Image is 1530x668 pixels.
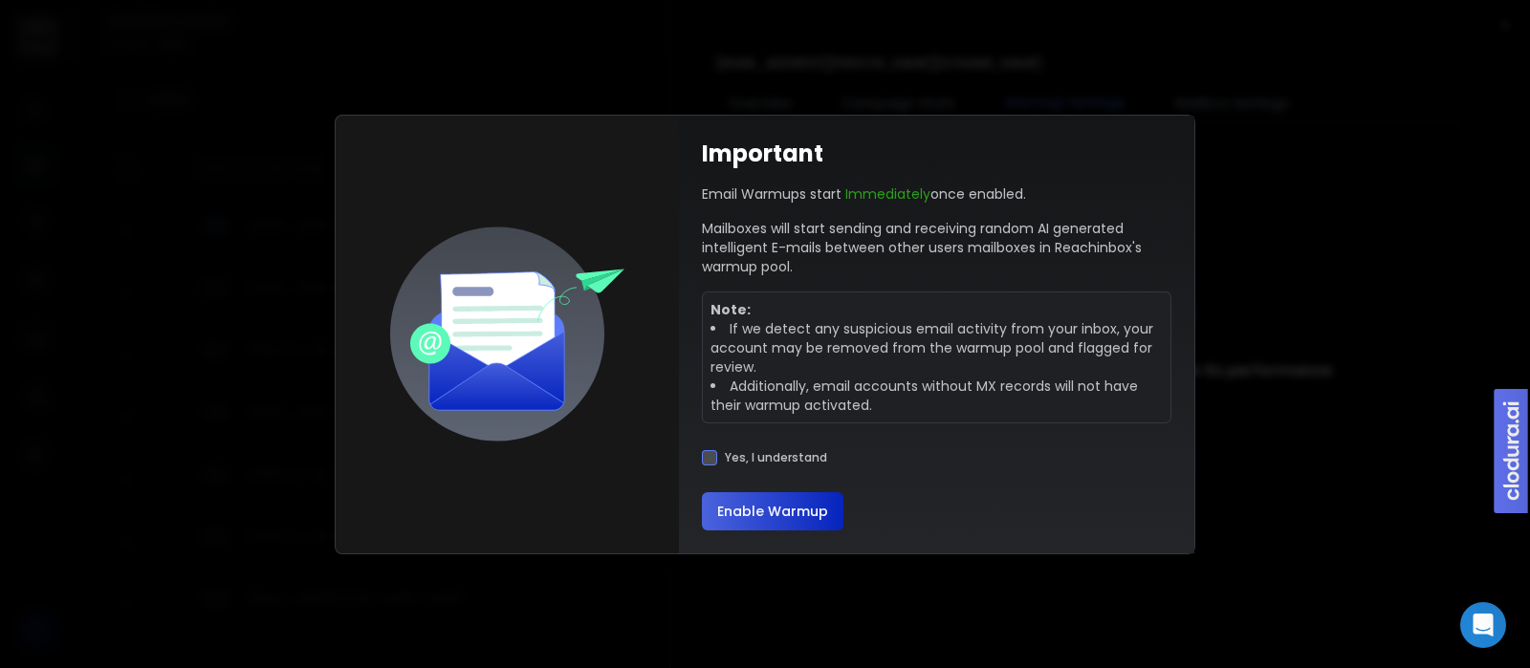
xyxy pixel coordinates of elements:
p: Email Warmups start once enabled. [702,184,1026,204]
button: Enable Warmup [702,492,843,530]
p: Mailboxes will start sending and receiving random AI generated intelligent E-mails between other ... [702,219,1171,276]
h1: Important [702,139,823,169]
span: Immediately [845,184,930,204]
div: Open Intercom Messenger [1460,602,1506,648]
p: Note: [710,300,1163,319]
label: Yes, I understand [725,450,827,465]
li: If we detect any suspicious email activity from your inbox, your account may be removed from the ... [710,319,1163,377]
li: Additionally, email accounts without MX records will not have their warmup activated. [710,377,1163,415]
